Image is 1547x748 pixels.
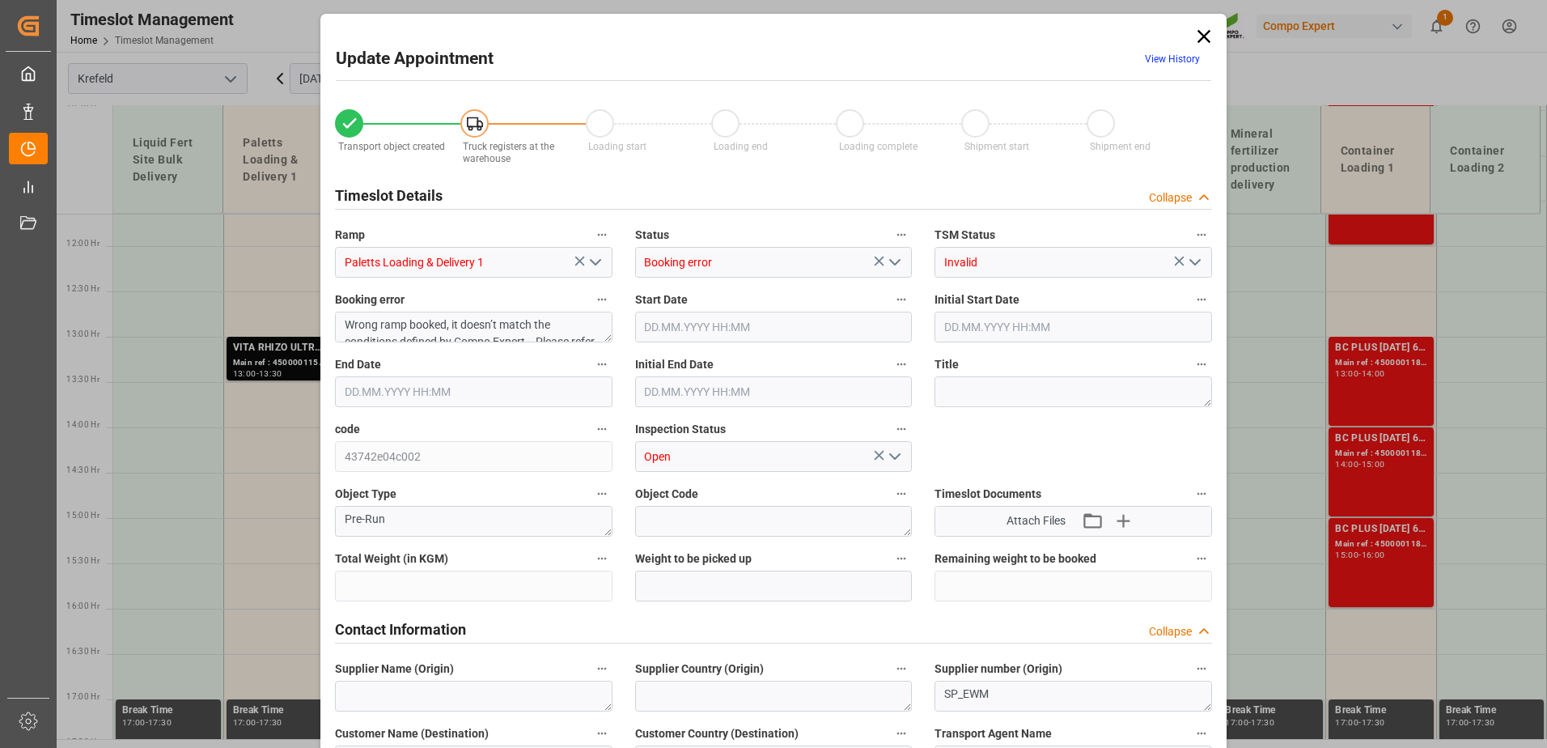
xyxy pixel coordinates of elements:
a: View History [1145,53,1200,65]
span: Title [935,356,959,373]
button: Supplier number (Origin) [1191,658,1212,679]
span: Remaining weight to be booked [935,550,1096,567]
textarea: Pre-Run [335,506,612,537]
button: Weight to be picked up [891,548,912,569]
button: Total Weight (in KGM) [591,548,612,569]
span: Shipment end [1090,141,1151,152]
span: Transport object created [338,141,445,152]
button: Customer Country (Destination) [891,723,912,744]
span: TSM Status [935,227,995,244]
button: Supplier Name (Origin) [591,658,612,679]
button: Initial End Date [891,354,912,375]
div: Collapse [1149,189,1192,206]
span: End Date [335,356,381,373]
button: Object Code [891,483,912,504]
span: Customer Country (Destination) [635,725,799,742]
button: Start Date [891,289,912,310]
button: Supplier Country (Origin) [891,658,912,679]
button: Title [1191,354,1212,375]
button: Timeslot Documents [1191,483,1212,504]
button: End Date [591,354,612,375]
span: Loading start [588,141,646,152]
textarea: SP_EWM [935,681,1212,712]
button: open menu [582,250,606,275]
span: Booking error [335,291,405,308]
button: code [591,419,612,440]
button: Object Type [591,483,612,504]
button: Ramp [591,224,612,245]
button: Remaining weight to be booked [1191,548,1212,569]
span: Customer Name (Destination) [335,725,489,742]
button: open menu [1181,250,1206,275]
span: Object Code [635,486,698,503]
span: Inspection Status [635,421,726,438]
span: Shipment start [964,141,1029,152]
span: Supplier Country (Origin) [635,661,764,678]
button: Initial Start Date [1191,289,1212,310]
button: Booking error [591,289,612,310]
input: DD.MM.YYYY HH:MM [335,376,612,407]
button: Inspection Status [891,419,912,440]
input: DD.MM.YYYY HH:MM [635,376,913,407]
span: Initial Start Date [935,291,1019,308]
span: Truck registers at the warehouse [463,141,554,164]
input: Type to search/select [635,247,913,278]
button: open menu [882,250,906,275]
span: Weight to be picked up [635,550,752,567]
span: Supplier Name (Origin) [335,661,454,678]
span: Start Date [635,291,688,308]
span: Timeslot Documents [935,486,1041,503]
button: open menu [882,444,906,470]
span: Initial End Date [635,356,714,373]
span: Loading complete [839,141,918,152]
span: code [335,421,360,438]
span: Supplier number (Origin) [935,661,1062,678]
input: DD.MM.YYYY HH:MM [635,312,913,342]
span: Object Type [335,486,396,503]
span: Loading end [714,141,768,152]
button: Transport Agent Name [1191,723,1212,744]
span: Transport Agent Name [935,725,1052,742]
input: Type to search/select [335,247,612,278]
h2: Update Appointment [336,46,494,72]
span: Ramp [335,227,365,244]
span: Total Weight (in KGM) [335,550,448,567]
button: Status [891,224,912,245]
button: TSM Status [1191,224,1212,245]
h2: Contact Information [335,618,466,640]
textarea: Wrong ramp booked, it doesn’t match the conditions defined by Compo Expert. Please refer to the t... [335,312,612,342]
span: Attach Files [1007,512,1066,529]
div: Collapse [1149,623,1192,640]
h2: Timeslot Details [335,185,443,206]
input: DD.MM.YYYY HH:MM [935,312,1212,342]
button: Customer Name (Destination) [591,723,612,744]
span: Status [635,227,669,244]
